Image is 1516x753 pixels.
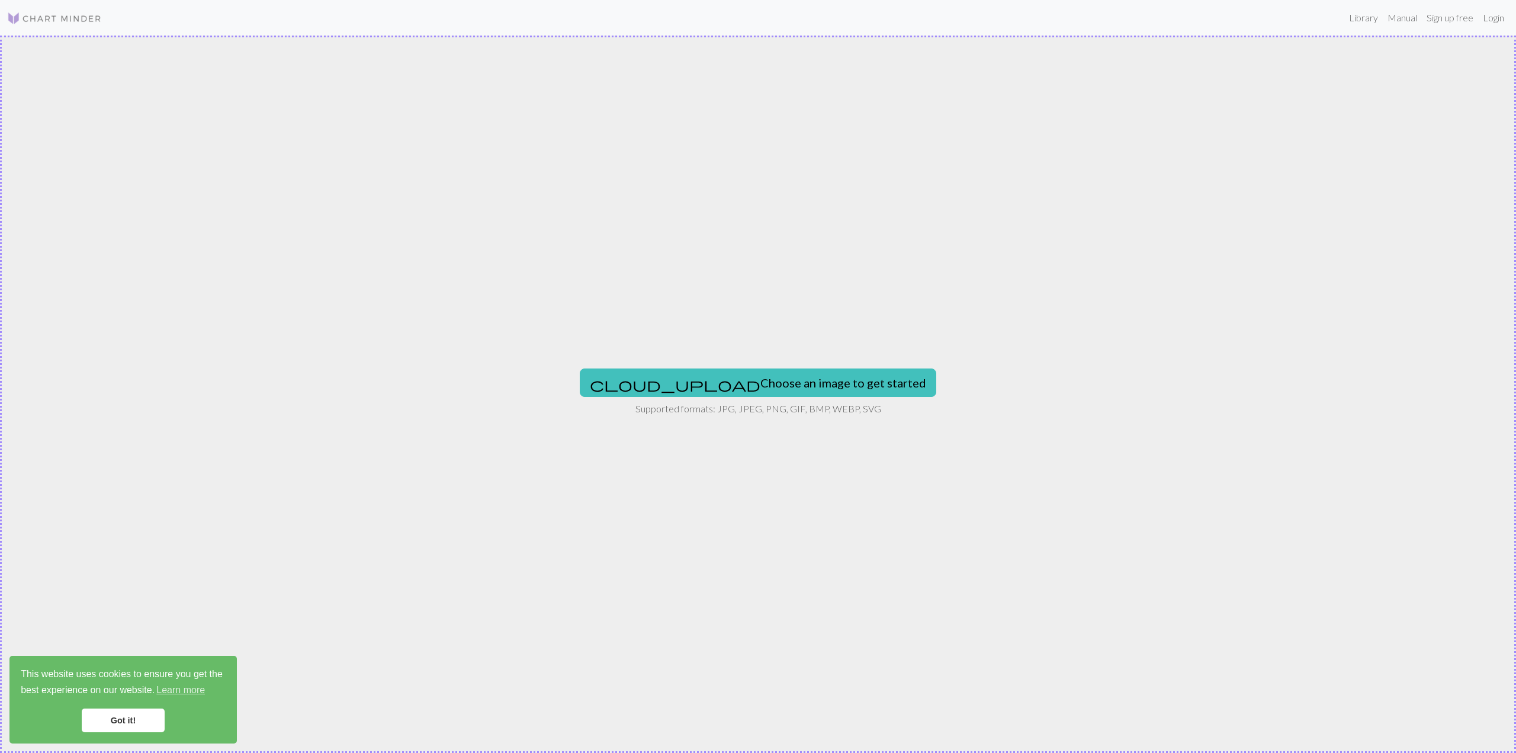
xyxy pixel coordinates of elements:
div: cookieconsent [9,656,237,744]
span: This website uses cookies to ensure you get the best experience on our website. [21,667,226,699]
p: Supported formats: JPG, JPEG, PNG, GIF, BMP, WEBP, SVG [635,402,881,416]
a: learn more about cookies [155,681,207,699]
button: Choose an image to get started [580,369,936,397]
span: cloud_upload [590,376,760,393]
a: Library [1344,6,1383,30]
a: dismiss cookie message [82,709,165,732]
a: Login [1478,6,1509,30]
a: Sign up free [1422,6,1478,30]
a: Manual [1383,6,1422,30]
img: Logo [7,11,102,25]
